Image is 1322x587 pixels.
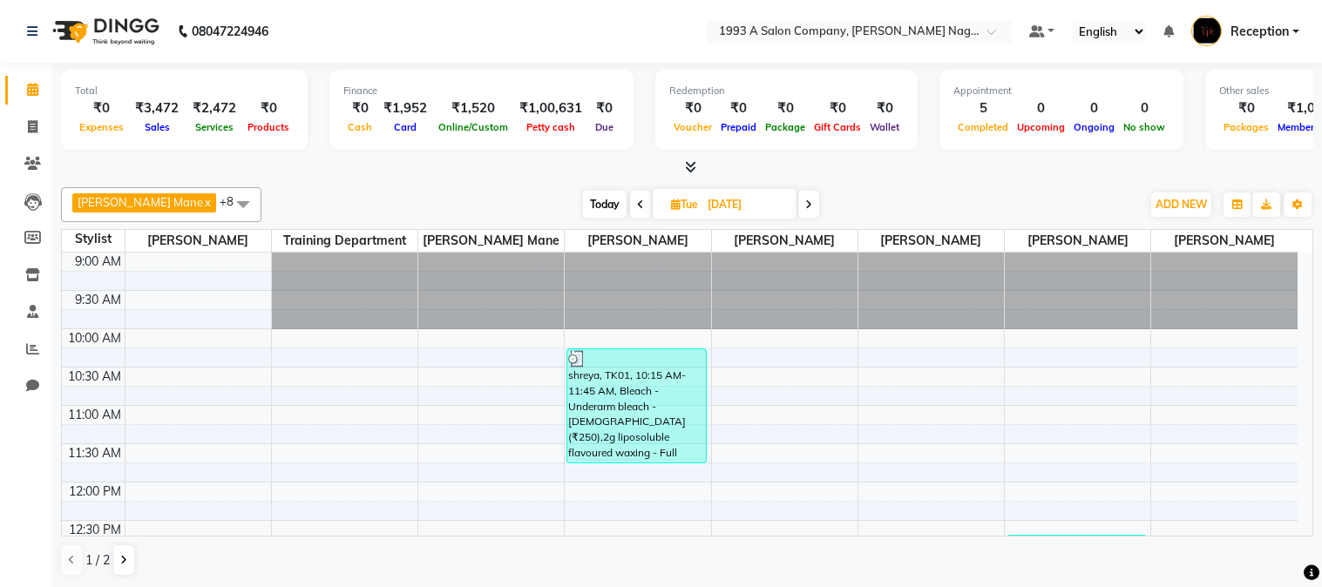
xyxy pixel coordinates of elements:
span: Upcoming [1013,121,1069,133]
span: Products [243,121,294,133]
img: logo [44,7,164,56]
div: ₹1,952 [376,98,434,118]
input: 2025-09-30 [702,192,790,218]
span: Card [390,121,421,133]
span: Online/Custom [434,121,512,133]
span: Cash [343,121,376,133]
div: Appointment [953,84,1169,98]
div: ₹0 [1219,98,1273,118]
span: [PERSON_NAME] [712,230,858,252]
span: Tue [667,198,702,211]
span: ADD NEW [1156,198,1207,211]
span: Expenses [75,121,128,133]
span: Today [583,191,627,218]
span: Reception [1230,23,1289,41]
span: [PERSON_NAME] [858,230,1004,252]
div: 11:30 AM [64,444,125,462]
span: Prepaid [716,121,761,133]
div: ₹2,472 [186,98,243,118]
span: [PERSON_NAME] [565,230,710,252]
span: Voucher [669,121,716,133]
div: 11:00 AM [64,406,125,424]
div: shreya, TK01, 10:15 AM-11:45 AM, Bleach - Underarm bleach - [DEMOGRAPHIC_DATA] (₹250),2g liposolu... [567,349,706,462]
span: [PERSON_NAME] Mane [78,195,203,209]
div: ₹0 [589,98,620,118]
div: ₹0 [810,98,865,118]
div: 10:30 AM [64,368,125,386]
div: 10:00 AM [64,329,125,347]
span: Package [761,121,810,133]
img: Reception [1191,16,1222,46]
div: ₹1,520 [434,98,512,118]
a: x [203,195,211,209]
span: Petty cash [522,121,580,133]
div: ₹0 [716,98,761,118]
span: Completed [953,121,1013,133]
span: No show [1119,121,1169,133]
span: Packages [1219,121,1273,133]
div: ₹1,00,631 [512,98,589,118]
span: Ongoing [1069,121,1119,133]
iframe: chat widget [1249,517,1305,570]
span: [PERSON_NAME] [125,230,271,252]
span: Wallet [865,121,904,133]
div: ₹0 [669,98,716,118]
div: 9:00 AM [71,253,125,271]
span: +8 [220,194,247,208]
div: 0 [1119,98,1169,118]
span: [PERSON_NAME] [1151,230,1298,252]
div: 5 [953,98,1013,118]
div: Redemption [669,84,904,98]
div: ₹0 [343,98,376,118]
div: 0 [1069,98,1119,118]
div: ₹0 [761,98,810,118]
div: Stylist [62,230,125,248]
span: Sales [140,121,174,133]
div: 12:00 PM [65,482,125,501]
span: Gift Cards [810,121,865,133]
span: [PERSON_NAME] Mane [418,230,564,252]
div: 9:30 AM [71,291,125,309]
span: Services [191,121,238,133]
div: ₹0 [75,98,128,118]
b: 08047224946 [192,7,268,56]
span: Training Department [272,230,417,252]
div: [PERSON_NAME], TK02, 12:40 PM-12:55 PM, Threading - Eyebrows - [DEMOGRAPHIC_DATA] (₹70) [1007,536,1146,552]
div: 12:30 PM [65,521,125,539]
div: Total [75,84,294,98]
div: ₹0 [243,98,294,118]
button: ADD NEW [1151,192,1211,217]
span: Due [591,121,618,133]
div: ₹0 [865,98,904,118]
span: 1 / 2 [85,551,110,570]
div: ₹3,472 [128,98,186,118]
div: Finance [343,84,620,98]
span: [PERSON_NAME] [1005,230,1150,252]
div: 0 [1013,98,1069,118]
